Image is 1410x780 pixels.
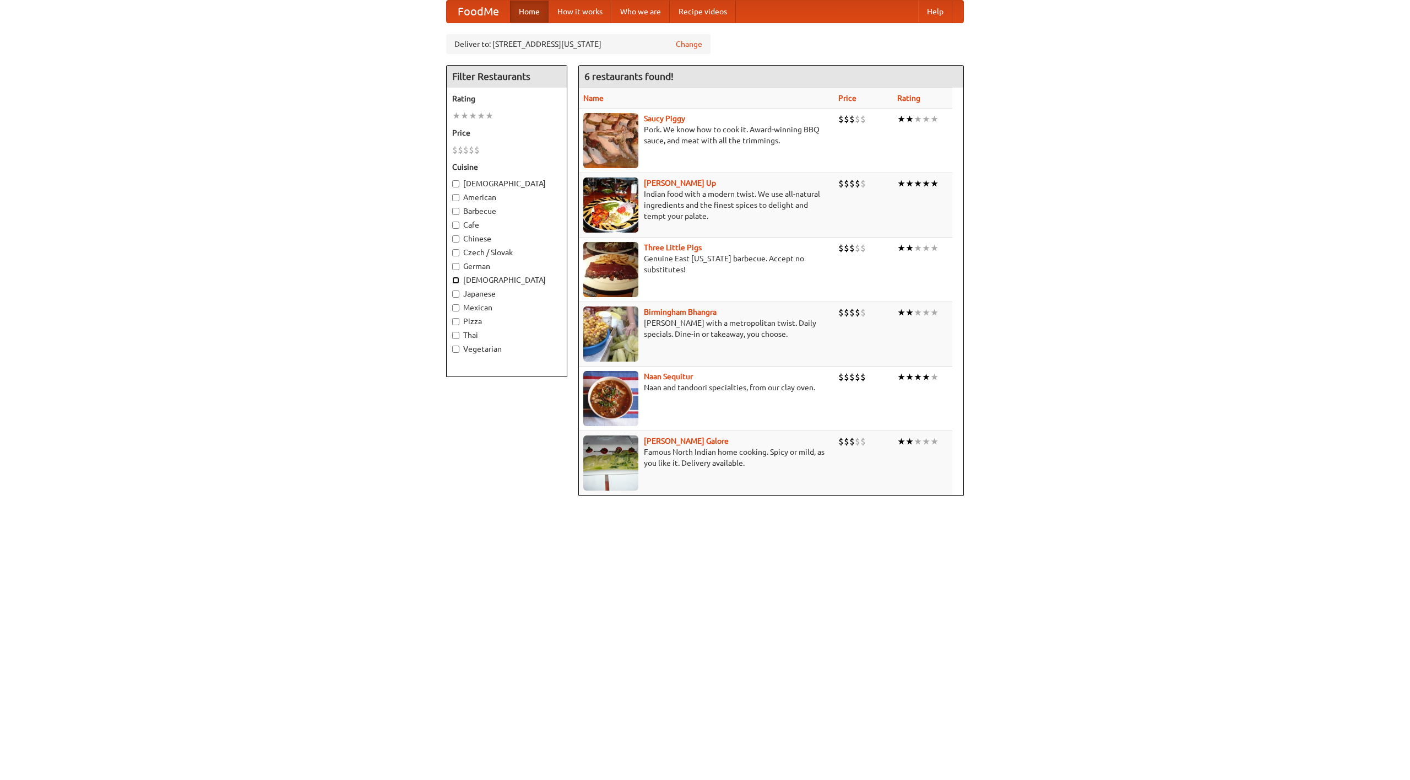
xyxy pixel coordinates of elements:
[452,178,561,189] label: [DEMOGRAPHIC_DATA]
[860,242,866,254] li: $
[855,371,860,383] li: $
[905,113,914,125] li: ★
[469,144,474,156] li: $
[485,110,493,122] li: ★
[922,435,930,448] li: ★
[849,113,855,125] li: $
[914,371,922,383] li: ★
[452,110,460,122] li: ★
[897,113,905,125] li: ★
[452,343,561,354] label: Vegetarian
[611,1,670,23] a: Who we are
[452,235,459,243] input: Chinese
[474,144,480,156] li: $
[510,1,549,23] a: Home
[855,177,860,190] li: $
[644,437,729,445] a: [PERSON_NAME] Galore
[844,113,849,125] li: $
[452,263,459,270] input: German
[897,306,905,319] li: ★
[905,371,914,383] li: ★
[583,189,829,222] p: Indian food with a modern twist. We use all-natural ingredients and the finest spices to delight ...
[897,435,905,448] li: ★
[447,1,510,23] a: FoodMe
[460,110,469,122] li: ★
[838,94,856,103] a: Price
[583,253,829,275] p: Genuine East [US_STATE] barbecue. Accept no substitutes!
[922,242,930,254] li: ★
[838,177,844,190] li: $
[922,113,930,125] li: ★
[452,247,561,258] label: Czech / Slovak
[549,1,611,23] a: How it works
[583,382,829,393] p: Naan and tandoori specialties, from our clay oven.
[930,306,939,319] li: ★
[860,113,866,125] li: $
[452,346,459,353] input: Vegetarian
[670,1,736,23] a: Recipe videos
[860,306,866,319] li: $
[452,318,459,325] input: Pizza
[583,318,829,340] p: [PERSON_NAME] with a metropolitan twist. Daily specials. Dine-in or takeaway, you choose.
[452,192,561,203] label: American
[452,219,561,230] label: Cafe
[452,304,459,311] input: Mexican
[844,435,849,448] li: $
[855,113,860,125] li: $
[644,179,716,187] a: [PERSON_NAME] Up
[583,113,638,168] img: saucy.jpg
[452,302,561,313] label: Mexican
[446,34,711,54] div: Deliver to: [STREET_ADDRESS][US_STATE]
[905,177,914,190] li: ★
[922,371,930,383] li: ★
[452,261,561,272] label: German
[914,242,922,254] li: ★
[897,94,920,103] a: Rating
[855,435,860,448] li: $
[838,242,844,254] li: $
[583,447,829,469] p: Famous North Indian home cooking. Spicy or mild, as you like it. Delivery available.
[452,332,459,339] input: Thai
[844,177,849,190] li: $
[644,114,685,123] a: Saucy Piggy
[914,306,922,319] li: ★
[914,113,922,125] li: ★
[860,435,866,448] li: $
[463,144,469,156] li: $
[584,71,674,82] ng-pluralize: 6 restaurants found!
[676,39,702,50] a: Change
[855,306,860,319] li: $
[452,249,459,256] input: Czech / Slovak
[838,113,844,125] li: $
[844,242,849,254] li: $
[452,316,561,327] label: Pizza
[583,306,638,362] img: bhangra.jpg
[905,435,914,448] li: ★
[930,371,939,383] li: ★
[849,371,855,383] li: $
[452,208,459,215] input: Barbecue
[860,371,866,383] li: $
[844,306,849,319] li: $
[644,372,693,381] a: Naan Sequitur
[897,242,905,254] li: ★
[922,306,930,319] li: ★
[452,162,561,173] h5: Cuisine
[452,233,561,244] label: Chinese
[860,177,866,190] li: $
[452,277,459,284] input: [DEMOGRAPHIC_DATA]
[452,275,561,286] label: [DEMOGRAPHIC_DATA]
[583,94,604,103] a: Name
[905,306,914,319] li: ★
[458,144,463,156] li: $
[838,435,844,448] li: $
[644,243,702,252] a: Three Little Pigs
[644,308,717,316] a: Birmingham Bhangra
[914,177,922,190] li: ★
[855,242,860,254] li: $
